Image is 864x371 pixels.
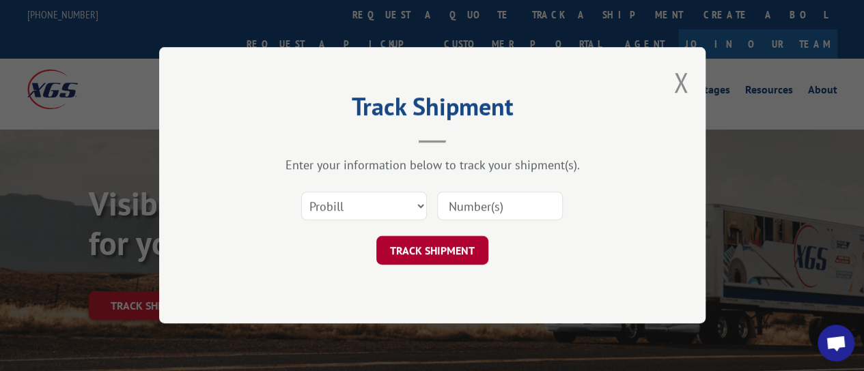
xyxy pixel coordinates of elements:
h2: Track Shipment [227,97,637,123]
button: TRACK SHIPMENT [376,237,488,265]
input: Number(s) [437,192,563,221]
button: Close modal [673,64,688,100]
div: Enter your information below to track your shipment(s). [227,158,637,173]
div: Open chat [818,325,854,361]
